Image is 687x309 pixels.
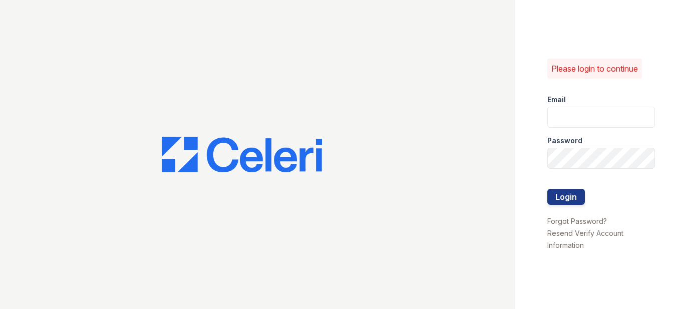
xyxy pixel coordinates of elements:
label: Password [547,136,582,146]
label: Email [547,95,566,105]
img: CE_Logo_Blue-a8612792a0a2168367f1c8372b55b34899dd931a85d93a1a3d3e32e68fde9ad4.png [162,137,322,173]
p: Please login to continue [551,63,638,75]
button: Login [547,189,585,205]
a: Forgot Password? [547,217,607,225]
a: Resend Verify Account Information [547,229,623,249]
